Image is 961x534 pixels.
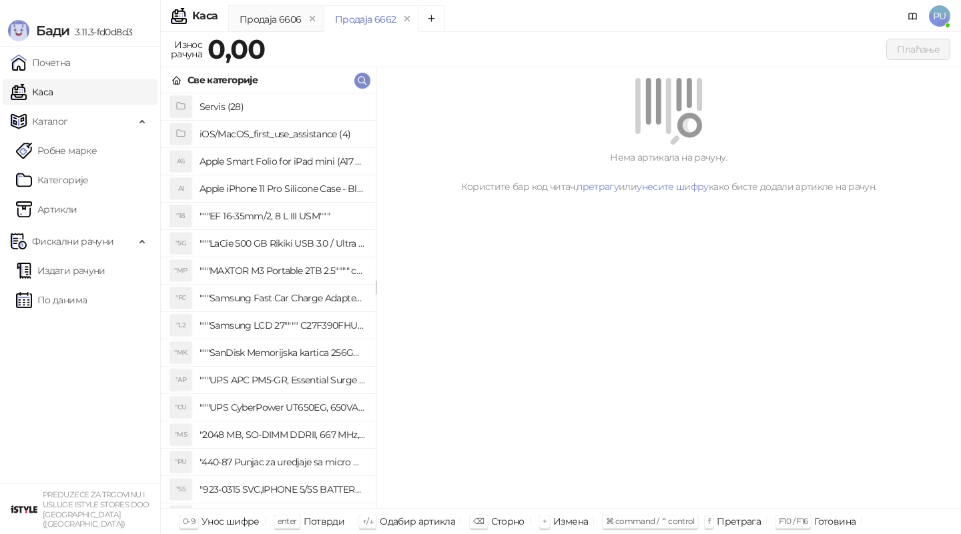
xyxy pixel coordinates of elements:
div: Све категорије [188,73,258,87]
a: По данима [16,287,87,313]
small: PREDUZEĆE ZA TRGOVINU I USLUGE ISTYLE STORES DOO [GEOGRAPHIC_DATA] ([GEOGRAPHIC_DATA]) [43,490,149,529]
div: AI [170,178,192,199]
h4: """MAXTOR M3 Portable 2TB 2.5"""" crni eksterni hard disk HX-M201TCB/GM""" [200,260,365,281]
a: Категорије [16,167,89,193]
div: Продаја 6606 [240,12,301,27]
a: Издати рачуни [16,257,105,284]
span: 3.11.3-fd0d8d3 [69,26,132,38]
span: + [543,516,547,526]
div: "CU [170,397,192,418]
div: "PU [170,451,192,473]
a: Документација [902,5,924,27]
h4: Servis (28) [200,96,365,117]
strong: 0,00 [208,33,265,65]
h4: """UPS APC PM5-GR, Essential Surge Arrest,5 utic_nica""" [200,369,365,391]
h4: "440-87 Punjac za uredjaje sa micro USB portom 4/1, Stand." [200,451,365,473]
h4: Apple Smart Folio for iPad mini (A17 Pro) - Sage [200,151,365,172]
h4: "923-0448 SVC,IPHONE,TOURQUE DRIVER KIT .65KGF- CM Šrafciger " [200,506,365,527]
span: 0-9 [183,516,195,526]
button: Плаћање [886,39,950,60]
div: Готовина [814,513,856,530]
span: ⌫ [473,516,484,526]
span: enter [278,516,297,526]
div: Потврди [304,513,345,530]
button: remove [304,13,321,25]
span: F10 / F16 [779,516,808,526]
h4: iOS/MacOS_first_use_assistance (4) [200,123,365,145]
div: "MK [170,342,192,363]
div: "FC [170,287,192,309]
div: Унос шифре [202,513,260,530]
span: Каталог [32,108,68,135]
div: "18 [170,205,192,227]
span: f [708,516,710,526]
div: "AP [170,369,192,391]
div: Претрага [717,513,761,530]
div: Измена [553,513,588,530]
h4: """Samsung Fast Car Charge Adapter, brzi auto punja_, boja crna""" [200,287,365,309]
div: "MP [170,260,192,281]
h4: Apple iPhone 11 Pro Silicone Case - Black [200,178,365,199]
div: Нема артикала на рачуну. Користите бар код читач, или како бисте додали артикле на рачун. [392,150,945,194]
span: Фискални рачуни [32,228,113,255]
h4: """UPS CyberPower UT650EG, 650VA/360W , line-int., s_uko, desktop""" [200,397,365,418]
div: AS [170,151,192,172]
h4: "923-0315 SVC,IPHONE 5/5S BATTERY REMOVAL TRAY Držač za iPhone sa kojim se otvara display [200,479,365,500]
a: Почетна [11,49,71,76]
div: "SD [170,506,192,527]
a: унесите шифру [637,181,709,193]
h4: "2048 MB, SO-DIMM DDRII, 667 MHz, Napajanje 1,8 0,1 V, Latencija CL5" [200,424,365,445]
button: Add tab [418,5,445,32]
div: Сторно [491,513,525,530]
div: "S5 [170,479,192,500]
span: ↑/↓ [362,516,373,526]
a: Робне марке [16,137,97,164]
div: Одабир артикла [380,513,455,530]
img: Logo [8,20,29,41]
div: "5G [170,233,192,254]
span: PU [929,5,950,27]
a: претрагу [577,181,619,193]
button: remove [398,13,416,25]
span: Бади [36,23,69,39]
h4: """EF 16-35mm/2, 8 L III USM""" [200,205,365,227]
h4: """SanDisk Memorijska kartica 256GB microSDXC sa SD adapterom SDSQXA1-256G-GN6MA - Extreme PLUS, ... [200,342,365,363]
span: ⌘ command / ⌃ control [606,516,695,526]
div: "MS [170,424,192,445]
div: "L2 [170,315,192,336]
div: Продаја 6662 [335,12,396,27]
h4: """Samsung LCD 27"""" C27F390FHUXEN""" [200,315,365,336]
img: 64x64-companyLogo-77b92cf4-9946-4f36-9751-bf7bb5fd2c7d.png [11,496,37,523]
a: Каса [11,79,53,105]
div: Износ рачуна [168,36,205,63]
div: grid [161,93,376,508]
div: Каса [192,11,218,21]
a: ArtikliАртикли [16,196,77,223]
h4: """LaCie 500 GB Rikiki USB 3.0 / Ultra Compact & Resistant aluminum / USB 3.0 / 2.5""""""" [200,233,365,254]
